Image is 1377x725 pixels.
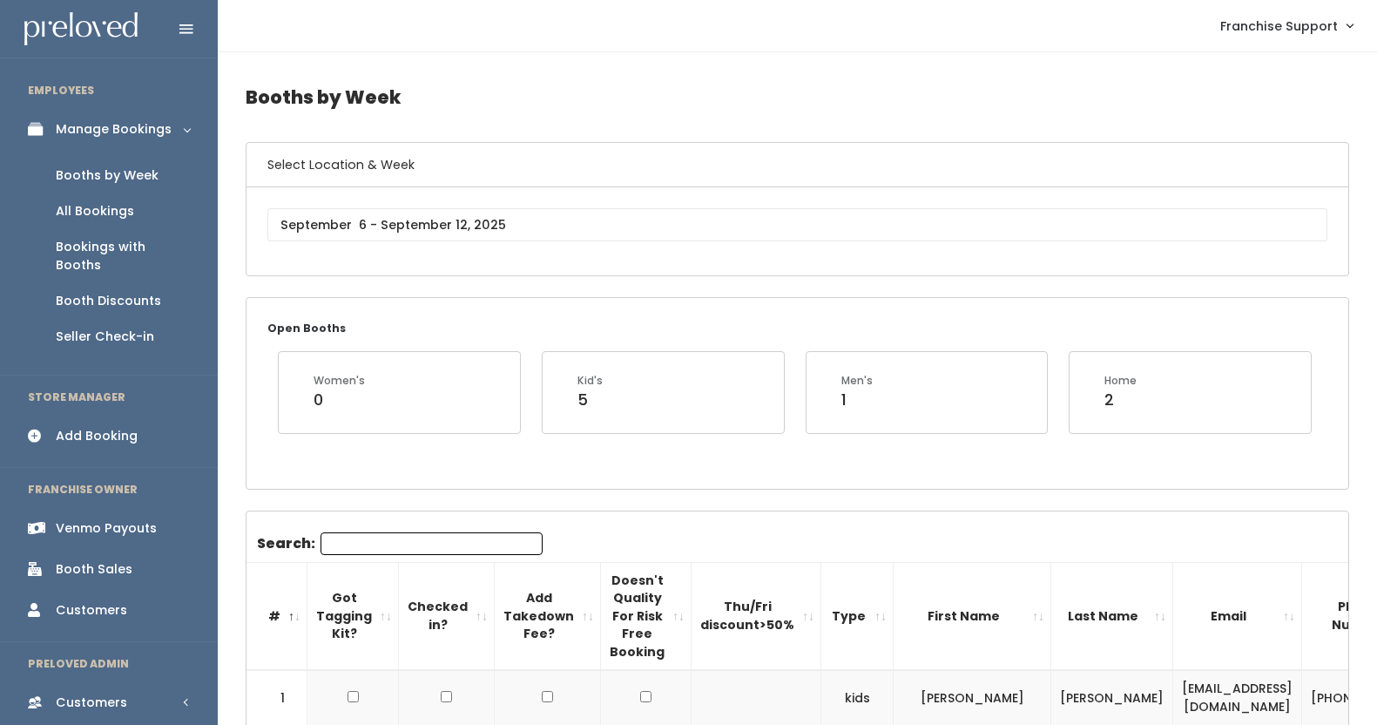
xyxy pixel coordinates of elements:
span: Franchise Support [1220,17,1338,36]
input: September 6 - September 12, 2025 [267,208,1327,241]
div: Venmo Payouts [56,519,157,538]
div: Women's [314,373,365,389]
div: Kid's [577,373,603,389]
a: Franchise Support [1203,7,1370,44]
th: Add Takedown Fee?: activate to sort column ascending [495,562,601,670]
h6: Select Location & Week [246,143,1348,187]
small: Open Booths [267,321,346,335]
div: Bookings with Booths [56,238,190,274]
td: [PERSON_NAME] [894,670,1051,725]
div: 5 [577,389,603,411]
div: All Bookings [56,202,134,220]
td: [PERSON_NAME] [1051,670,1173,725]
input: Search: [321,532,543,555]
th: Type: activate to sort column ascending [821,562,894,670]
td: [EMAIL_ADDRESS][DOMAIN_NAME] [1173,670,1302,725]
div: Seller Check-in [56,328,154,346]
th: Checked in?: activate to sort column ascending [399,562,495,670]
h4: Booths by Week [246,73,1349,121]
th: First Name: activate to sort column ascending [894,562,1051,670]
td: kids [821,670,894,725]
th: Last Name: activate to sort column ascending [1051,562,1173,670]
div: Booths by Week [56,166,159,185]
td: 1 [246,670,307,725]
div: Customers [56,694,127,712]
div: 2 [1104,389,1137,411]
div: Home [1104,373,1137,389]
div: Add Booking [56,427,138,445]
th: Email: activate to sort column ascending [1173,562,1302,670]
th: Doesn't Quality For Risk Free Booking : activate to sort column ascending [601,562,692,670]
th: Thu/Fri discount&gt;50%: activate to sort column ascending [692,562,821,670]
div: Booth Discounts [56,292,161,310]
th: #: activate to sort column descending [246,562,307,670]
th: Got Tagging Kit?: activate to sort column ascending [307,562,399,670]
div: Manage Bookings [56,120,172,139]
div: Men's [841,373,873,389]
img: preloved logo [24,12,138,46]
div: 1 [841,389,873,411]
div: 0 [314,389,365,411]
div: Customers [56,601,127,620]
label: Search: [257,532,543,555]
div: Booth Sales [56,560,132,579]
